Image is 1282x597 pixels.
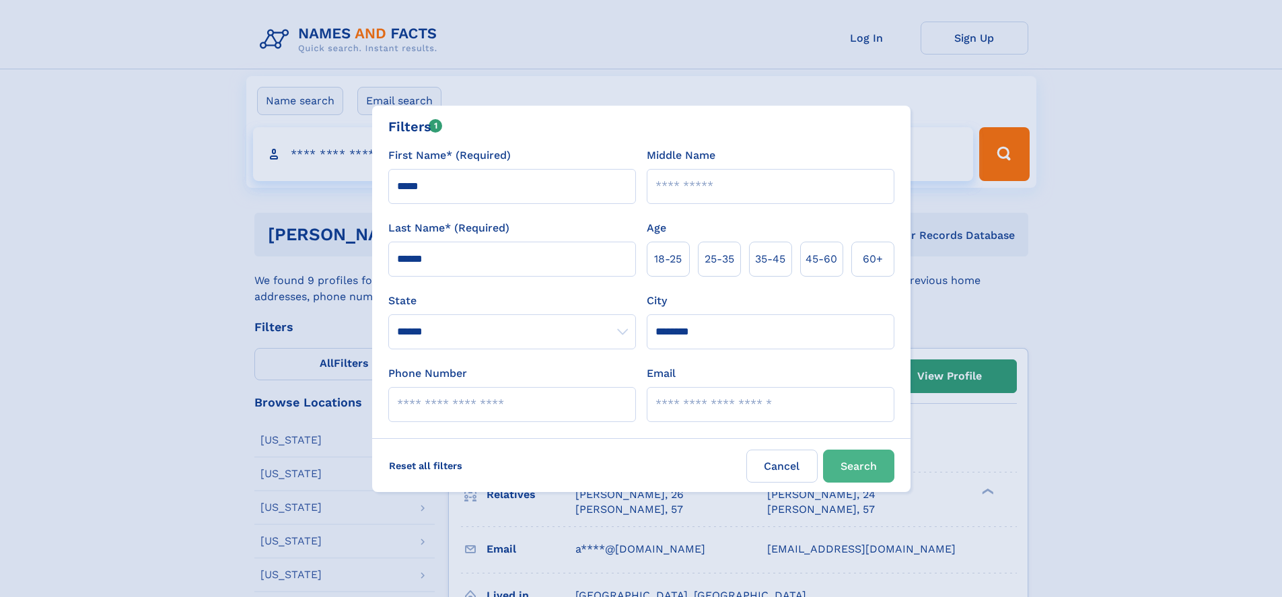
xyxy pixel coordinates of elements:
span: 45‑60 [806,251,837,267]
label: Cancel [746,450,818,483]
label: City [647,293,667,309]
div: Filters [388,116,443,137]
label: Last Name* (Required) [388,220,509,236]
label: Middle Name [647,147,715,164]
span: 35‑45 [755,251,785,267]
span: 18‑25 [654,251,682,267]
button: Search [823,450,894,483]
label: State [388,293,636,309]
label: First Name* (Required) [388,147,511,164]
label: Age [647,220,666,236]
span: 60+ [863,251,883,267]
span: 25‑35 [705,251,734,267]
label: Phone Number [388,365,467,382]
label: Email [647,365,676,382]
label: Reset all filters [380,450,471,482]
